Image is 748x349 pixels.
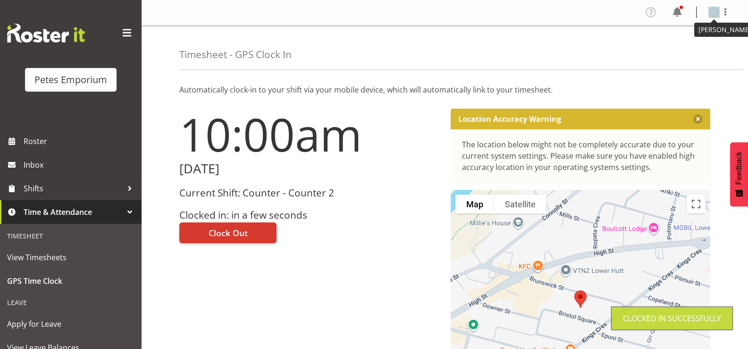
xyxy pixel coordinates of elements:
[458,114,561,124] p: Location Accuracy Warning
[455,195,494,213] button: Show street map
[2,246,139,269] a: View Timesheets
[179,162,439,176] h2: [DATE]
[687,195,706,213] button: Toggle fullscreen view
[179,84,710,95] p: Automatically clock-in to your shift via your mobile device, which will automatically link to you...
[179,210,439,221] h3: Clocked in: in a few seconds
[7,317,134,331] span: Apply for Leave
[2,269,139,293] a: GPS Time Clock
[2,312,139,336] a: Apply for Leave
[7,24,85,43] img: Rosterit website logo
[24,181,123,196] span: Shifts
[24,134,137,148] span: Roster
[179,49,292,60] h4: Timesheet - GPS Clock In
[24,205,123,219] span: Time & Attendance
[209,227,248,239] span: Clock Out
[179,109,439,160] h1: 10:00am
[494,195,546,213] button: Show satellite imagery
[708,7,720,18] img: eva-vailini10223.jpg
[2,226,139,246] div: Timesheet
[179,187,439,198] h3: Current Shift: Counter - Counter 2
[693,114,703,124] button: Close message
[34,73,107,87] div: Petes Emporium
[179,222,277,243] button: Clock Out
[462,139,699,173] div: The location below might not be completely accurate due to your current system settings. Please m...
[2,293,139,312] div: Leave
[7,274,134,288] span: GPS Time Clock
[735,152,743,185] span: Feedback
[24,158,137,172] span: Inbox
[730,142,748,206] button: Feedback - Show survey
[623,313,721,324] div: Clocked in Successfully
[7,250,134,264] span: View Timesheets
